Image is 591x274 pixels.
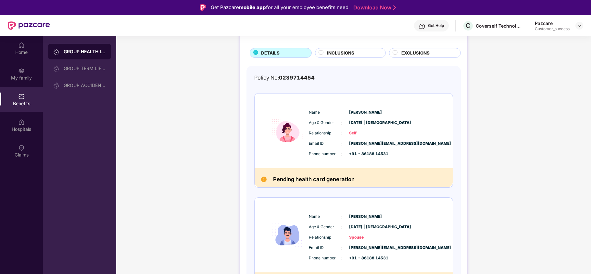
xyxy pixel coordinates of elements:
[309,245,341,251] span: Email ID
[309,234,341,241] span: Relationship
[211,4,348,11] div: Get Pazcare for all your employee benefits need
[341,109,343,116] span: :
[349,120,382,126] span: [DATE] | [DEMOGRAPHIC_DATA]
[64,48,106,55] div: GROUP HEALTH INSURANCE
[64,83,106,88] div: GROUP ACCIDENTAL INSURANCE
[349,214,382,220] span: [PERSON_NAME]
[309,141,341,147] span: Email ID
[349,245,382,251] span: [PERSON_NAME][EMAIL_ADDRESS][DOMAIN_NAME]
[268,204,307,266] img: icon
[273,175,355,184] h2: Pending health card generation
[466,22,471,30] span: C
[535,26,570,31] div: Customer_success
[239,4,266,10] strong: mobile app
[18,93,25,100] img: svg+xml;base64,PHN2ZyBpZD0iQmVuZWZpdHMiIHhtbG5zPSJodHRwOi8vd3d3LnczLm9yZy8yMDAwL3N2ZyIgd2lkdGg9Ij...
[53,82,60,89] img: svg+xml;base64,PHN2ZyB3aWR0aD0iMjAiIGhlaWdodD0iMjAiIHZpZXdCb3g9IjAgMCAyMCAyMCIgZmlsbD0ibm9uZSIgeG...
[341,151,343,158] span: :
[309,255,341,261] span: Phone number
[401,50,430,56] span: EXCLUSIONS
[18,144,25,151] img: svg+xml;base64,PHN2ZyBpZD0iQ2xhaW0iIHhtbG5zPSJodHRwOi8vd3d3LnczLm9yZy8yMDAwL3N2ZyIgd2lkdGg9IjIwIi...
[261,50,280,56] span: DETAILS
[349,234,382,241] span: Spouse
[353,4,394,11] a: Download Now
[64,66,106,71] div: GROUP TERM LIFE INSURANCE
[309,151,341,157] span: Phone number
[341,130,343,137] span: :
[341,234,343,241] span: :
[535,20,570,26] div: Pazcare
[18,68,25,74] img: svg+xml;base64,PHN2ZyB3aWR0aD0iMjAiIGhlaWdodD0iMjAiIHZpZXdCb3g9IjAgMCAyMCAyMCIgZmlsbD0ibm9uZSIgeG...
[279,74,315,81] span: 0239714454
[341,140,343,147] span: :
[254,74,315,82] div: Policy No:
[419,23,425,30] img: svg+xml;base64,PHN2ZyBpZD0iSGVscC0zMngzMiIgeG1sbnM9Imh0dHA6Ly93d3cudzMub3JnLzIwMDAvc3ZnIiB3aWR0aD...
[349,141,382,147] span: [PERSON_NAME][EMAIL_ADDRESS][DOMAIN_NAME]
[18,119,25,125] img: svg+xml;base64,PHN2ZyBpZD0iSG9zcGl0YWxzIiB4bWxucz0iaHR0cDovL3d3dy53My5vcmcvMjAwMC9zdmciIHdpZHRoPS...
[577,23,582,28] img: svg+xml;base64,PHN2ZyBpZD0iRHJvcGRvd24tMzJ4MzIiIHhtbG5zPSJodHRwOi8vd3d3LnczLm9yZy8yMDAwL3N2ZyIgd2...
[309,224,341,230] span: Age & Gender
[341,119,343,127] span: :
[393,4,396,11] img: Stroke
[476,23,521,29] div: Coverself Technologies Private Limited
[349,130,382,136] span: Self
[349,224,382,230] span: [DATE] | [DEMOGRAPHIC_DATA]
[200,4,206,11] img: Logo
[341,255,343,262] span: :
[309,130,341,136] span: Relationship
[349,255,382,261] span: +91 - 86188 14531
[341,224,343,231] span: :
[309,214,341,220] span: Name
[349,109,382,116] span: [PERSON_NAME]
[268,100,307,162] img: icon
[53,49,60,55] img: svg+xml;base64,PHN2ZyB3aWR0aD0iMjAiIGhlaWdodD0iMjAiIHZpZXdCb3g9IjAgMCAyMCAyMCIgZmlsbD0ibm9uZSIgeG...
[327,50,354,56] span: INCLUSIONS
[18,42,25,48] img: svg+xml;base64,PHN2ZyBpZD0iSG9tZSIgeG1sbnM9Imh0dHA6Ly93d3cudzMub3JnLzIwMDAvc3ZnIiB3aWR0aD0iMjAiIG...
[8,21,50,30] img: New Pazcare Logo
[309,120,341,126] span: Age & Gender
[349,151,382,157] span: +91 - 86188 14531
[341,213,343,220] span: :
[53,66,60,72] img: svg+xml;base64,PHN2ZyB3aWR0aD0iMjAiIGhlaWdodD0iMjAiIHZpZXdCb3g9IjAgMCAyMCAyMCIgZmlsbD0ibm9uZSIgeG...
[309,109,341,116] span: Name
[341,244,343,252] span: :
[261,177,267,182] img: Pending
[428,23,444,28] div: Get Help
